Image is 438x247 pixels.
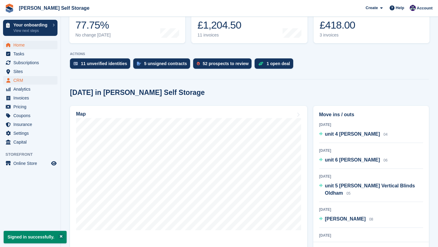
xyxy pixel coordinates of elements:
span: 05 [346,191,350,196]
div: 3 invoices [320,33,361,38]
p: Your onboarding [13,23,50,27]
div: [DATE] [319,233,423,238]
img: stora-icon-8386f47178a22dfd0bd8f6a31ec36ba5ce8667c1dd55bd0f319d3a0aa187defe.svg [5,4,14,13]
p: ACTIONS [70,52,429,56]
a: menu [3,138,57,146]
span: Settings [13,129,50,137]
div: 11 unverified identities [81,61,127,66]
span: Invoices [13,94,50,102]
a: unit 6 [PERSON_NAME] 06 [319,156,388,164]
span: Insurance [13,120,50,129]
div: [DATE] [319,148,423,153]
div: 5 unsigned contracts [144,61,187,66]
a: Occupancy 77.75% No change [DATE] [69,5,185,43]
a: unit 5 [PERSON_NAME] Vertical Blinds Oldham 05 [319,182,423,197]
div: [DATE] [319,122,423,127]
a: menu [3,94,57,102]
a: menu [3,67,57,76]
a: 11 unverified identities [70,58,133,72]
span: Tasks [13,50,50,58]
p: View next steps [13,28,50,33]
img: prospect-51fa495bee0391a8d652442698ab0144808aea92771e9ea1ae160a38d050c398.svg [197,62,200,65]
a: Your onboarding View next steps [3,20,57,36]
a: Preview store [50,160,57,167]
a: 1 open deal [255,58,296,72]
span: Analytics [13,85,50,93]
span: Home [13,41,50,49]
img: Matthew Jones [410,5,416,11]
span: Sites [13,67,50,76]
span: CRM [13,76,50,85]
div: [DATE] [319,174,423,179]
div: £418.00 [320,19,361,31]
span: Online Store [13,159,50,168]
span: unit 6 [PERSON_NAME] [325,157,380,162]
span: [PERSON_NAME] [325,216,366,221]
a: Month-to-date sales £1,204.50 11 invoices [191,5,307,43]
a: menu [3,76,57,85]
span: 04 [384,132,388,137]
a: menu [3,85,57,93]
a: [PERSON_NAME] 08 [319,215,373,223]
a: menu [3,50,57,58]
a: [PERSON_NAME] Self Storage [16,3,92,13]
span: Pricing [13,103,50,111]
img: verify_identity-adf6edd0f0f0b5bbfe63781bf79b02c33cf7c696d77639b501bdc392416b5a36.svg [74,62,78,65]
div: 77.75% [75,19,111,31]
img: deal-1b604bf984904fb50ccaf53a9ad4b4a5d6e5aea283cecdc64d6e3604feb123c2.svg [258,61,263,66]
a: menu [3,103,57,111]
span: Create [366,5,378,11]
span: 06 [384,158,388,162]
span: Capital [13,138,50,146]
a: menu [3,159,57,168]
span: unit 5 [PERSON_NAME] Vertical Blinds Oldham [325,183,415,196]
span: Storefront [5,151,61,158]
a: menu [3,58,57,67]
div: 1 open deal [266,61,290,66]
a: 5 unsigned contracts [133,58,193,72]
img: contract_signature_icon-13c848040528278c33f63329250d36e43548de30e8caae1d1a13099fd9432cc5.svg [137,62,141,65]
p: Signed in successfully. [4,231,67,243]
a: unit 4 [PERSON_NAME] 04 [319,130,388,138]
span: Coupons [13,111,50,120]
div: 11 invoices [197,33,243,38]
h2: Move ins / outs [319,111,423,118]
span: 08 [369,217,373,221]
a: 52 prospects to review [193,58,255,72]
div: [DATE] [319,207,423,212]
span: unit 4 [PERSON_NAME] [325,131,380,137]
h2: Map [76,111,86,117]
h2: [DATE] in [PERSON_NAME] Self Storage [70,89,205,97]
div: £1,204.50 [197,19,243,31]
div: No change [DATE] [75,33,111,38]
a: menu [3,129,57,137]
span: Help [396,5,404,11]
a: Awaiting payment £418.00 3 invoices [314,5,429,43]
a: menu [3,120,57,129]
a: menu [3,111,57,120]
span: Account [417,5,433,11]
span: Subscriptions [13,58,50,67]
a: menu [3,41,57,49]
div: 52 prospects to review [203,61,249,66]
